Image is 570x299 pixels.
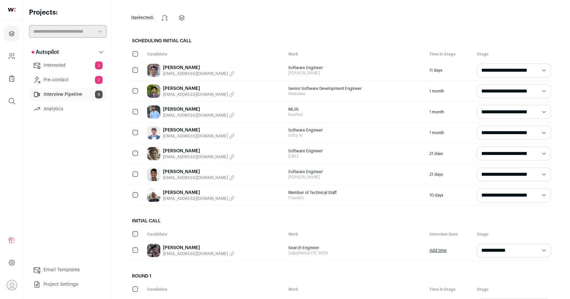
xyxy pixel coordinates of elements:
[7,280,17,290] button: Open dropdown
[288,169,423,174] span: Software Engineer
[426,283,474,295] div: Time in Stage
[163,175,235,180] button: [EMAIL_ADDRESS][DOMAIN_NAME]
[288,107,423,112] span: ML/AI
[95,76,103,84] span: 2
[163,92,228,97] span: [EMAIL_ADDRESS][DOMAIN_NAME]
[147,105,160,119] img: 2b011f41772bc6de097d9595835d2d13ebf5934899eaad2387b7dabac3977bf6.jpg
[32,48,59,56] p: Autopilot
[163,106,235,113] a: [PERSON_NAME]
[163,196,228,201] span: [EMAIL_ADDRESS][DOMAIN_NAME]
[285,48,426,60] div: Work
[288,128,423,133] span: Software Engineer
[288,250,423,256] span: SalesPatriot (YC W25)
[163,127,235,133] a: [PERSON_NAME]
[285,228,426,240] div: Work
[474,283,554,295] div: Stage
[29,8,107,17] h2: Projects:
[29,102,107,116] a: Analytics
[4,48,19,64] a: Company and ATS Settings
[147,147,160,160] img: 46a43745cc1a18a04eba33ac888b69df5987e587a058ecc61f610069e2d3254e.jpg
[429,248,447,253] a: Add time
[163,251,235,256] button: [EMAIL_ADDRESS][DOMAIN_NAME]
[163,196,235,201] button: [EMAIL_ADDRESS][DOMAIN_NAME]
[288,154,423,159] span: [URL]
[131,16,134,20] span: 0
[29,46,107,59] button: Autopilot
[4,26,19,42] a: Projects
[163,168,235,175] a: [PERSON_NAME]
[29,263,107,277] a: Email Templates
[163,133,235,139] button: [EMAIL_ADDRESS][DOMAIN_NAME]
[163,154,235,160] button: [EMAIL_ADDRESS][DOMAIN_NAME]
[128,214,554,228] h2: Initial Call
[95,61,103,69] span: 2
[147,85,160,98] img: 2a22fa31ec370beb104c6223c770756e17bf00209dba6fbfa87ef5b894f6e5f0
[474,228,554,240] div: Stage
[426,102,474,122] div: 1 month
[163,154,228,160] span: [EMAIL_ADDRESS][DOMAIN_NAME]
[147,168,160,181] img: 348fa205e9960d820e2a3d1c821deedf2bff1299a1a033edd3f4708f7da154c9
[163,189,235,196] a: [PERSON_NAME]
[163,71,228,76] span: [EMAIL_ADDRESS][DOMAIN_NAME]
[163,71,235,76] button: [EMAIL_ADDRESS][DOMAIN_NAME]
[288,195,423,201] span: Foundry
[29,59,107,72] a: Interested2
[163,133,228,139] span: [EMAIL_ADDRESS][DOMAIN_NAME]
[29,278,107,291] a: Project Settings
[288,245,423,250] span: Search Engineer
[426,143,474,164] div: 21 days
[157,10,173,26] button: Change stage
[163,113,228,118] span: [EMAIL_ADDRESS][DOMAIN_NAME]
[288,91,423,96] span: Modulate
[426,228,474,240] div: Interview Date
[288,65,423,70] span: Software Engineer
[288,70,423,76] span: [PERSON_NAME]
[29,73,107,87] a: Pre-contact2
[147,126,160,139] img: 92b4b2d1f85d3ae9b0ba8b633e42a73e26cac52eec3e848f934b815d21eb8837
[285,283,426,295] div: Work
[128,269,554,283] h2: Round 1
[288,86,423,91] span: Senior Software Development Engineer
[474,48,554,60] div: Stage
[147,244,160,257] img: 022dc4166cb821350d4516964f085b7cae0a0ce4c23a46b18a2e067e32032462
[163,175,228,180] span: [EMAIL_ADDRESS][DOMAIN_NAME]
[426,81,474,101] div: 1 month
[144,228,285,240] div: Candidate
[144,283,285,295] div: Candidate
[147,189,160,202] img: 25795acb7e0b3f2b19e8ce00a19b8653c60040172bafa474a6dc9e0eb2c016e0.jpg
[147,64,160,77] img: 45a8e38f0d2cf2df5ed22b75d199ccc47f940e08ba8fbe04c8d8b7f5d8c621ac.jpg
[128,34,554,48] h2: Scheduling Initial Call
[131,15,154,21] span: selected:
[288,133,423,138] span: Orby AI
[95,91,103,98] span: 9
[144,48,285,60] div: Candidate
[163,251,228,256] span: [EMAIL_ADDRESS][DOMAIN_NAME]
[426,48,474,60] div: Time in Stage
[163,148,235,154] a: [PERSON_NAME]
[426,185,474,206] div: 10 days
[288,112,423,117] span: RunPod
[288,174,423,180] span: [PERSON_NAME]
[426,60,474,81] div: 11 days
[288,148,423,154] span: Software Engineer
[288,190,423,195] span: Member of Technical Staff
[163,113,235,118] button: [EMAIL_ADDRESS][DOMAIN_NAME]
[163,244,235,251] a: [PERSON_NAME]
[163,92,235,97] button: [EMAIL_ADDRESS][DOMAIN_NAME]
[426,164,474,185] div: 21 days
[29,88,107,101] a: Interview Pipeline9
[163,64,235,71] a: [PERSON_NAME]
[163,85,235,92] a: [PERSON_NAME]
[4,71,19,87] a: Company Lists
[426,123,474,143] div: 1 month
[8,8,16,12] img: wellfound-shorthand-0d5821cbd27db2630d0214b213865d53afaa358527fdda9d0ea32b1df1b89c2c.svg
